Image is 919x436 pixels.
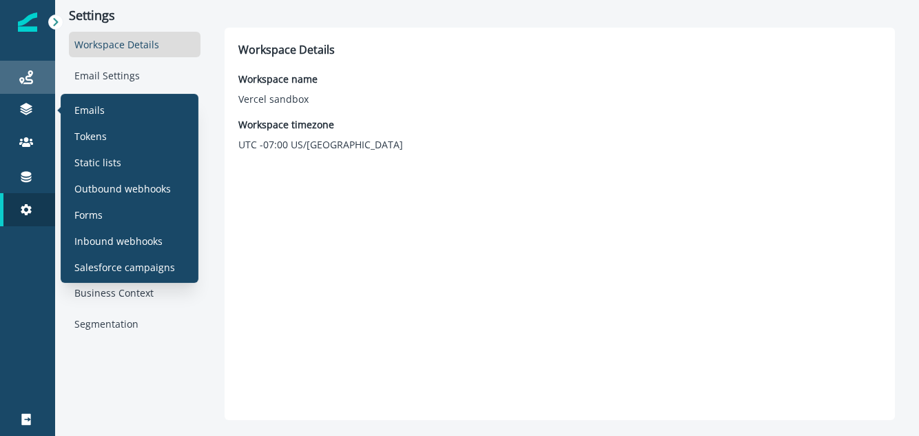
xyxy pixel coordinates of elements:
p: Settings [69,8,200,23]
div: Segmentation [69,311,200,337]
img: Inflection [18,12,37,32]
p: Forms [74,207,103,221]
a: Tokens [66,126,193,146]
p: Salesforce campaigns [74,259,175,274]
a: Static lists [66,152,193,172]
p: UTC -07:00 US/[GEOGRAPHIC_DATA] [238,137,403,152]
a: Forms [66,204,193,225]
p: Emails [74,102,105,117]
p: Static lists [74,155,121,169]
p: Outbound webhooks [74,181,171,195]
p: Inbound webhooks [74,233,163,248]
p: Vercel sandbox [238,92,318,106]
p: Workspace Details [238,41,881,58]
div: Workspace Details [69,32,200,57]
a: Inbound webhooks [66,230,193,251]
p: Workspace timezone [238,117,403,132]
a: Outbound webhooks [66,178,193,199]
a: Salesforce campaigns [66,257,193,277]
div: Email Settings [69,63,200,88]
p: Workspace name [238,72,318,86]
p: Tokens [74,128,107,143]
div: Business Context [69,280,200,306]
a: Emails [66,99,193,120]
